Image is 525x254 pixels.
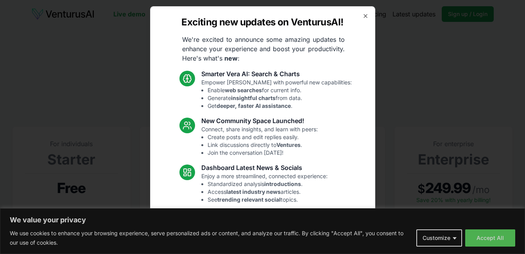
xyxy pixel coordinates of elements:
[208,196,328,204] li: See topics.
[264,181,301,187] strong: introductions
[208,102,352,110] li: Get .
[181,16,343,29] h2: Exciting new updates on VenturusAI!
[201,69,352,79] h3: Smarter Vera AI: Search & Charts
[225,87,262,93] strong: web searches
[201,79,352,110] p: Empower [PERSON_NAME] with powerful new capabilities:
[208,227,322,235] li: Resolved Vera chart loading issue.
[201,210,322,219] h3: Fixes and UI Polish
[217,102,291,109] strong: deeper, faster AI assistance
[208,243,322,250] li: Enhanced overall UI consistency.
[208,86,352,94] li: Enable for current info.
[217,196,281,203] strong: trending relevant social
[208,141,318,149] li: Link discussions directly to .
[201,116,318,125] h3: New Community Space Launched!
[208,133,318,141] li: Create posts and edit replies easily.
[201,219,322,250] p: Smoother performance and improved usability:
[208,94,352,102] li: Generate from data.
[208,188,328,196] li: Access articles.
[226,188,281,195] strong: latest industry news
[208,149,318,157] li: Join the conversation [DATE]!
[276,141,301,148] strong: Ventures
[208,180,328,188] li: Standardized analysis .
[208,235,322,243] li: Fixed mobile chat & sidebar glitches.
[176,35,351,63] p: We're excited to announce some amazing updates to enhance your experience and boost your producti...
[224,54,238,62] strong: new
[201,163,328,172] h3: Dashboard Latest News & Socials
[231,95,276,101] strong: insightful charts
[201,125,318,157] p: Connect, share insights, and learn with peers:
[201,172,328,204] p: Enjoy a more streamlined, connected experience:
